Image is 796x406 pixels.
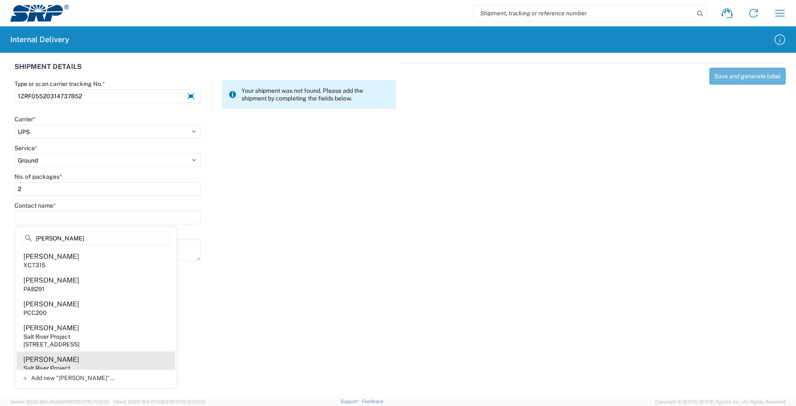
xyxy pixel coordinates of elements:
[10,5,69,22] img: srp
[474,5,694,21] input: Shipment, tracking or reference number
[23,300,79,309] div: [PERSON_NAME]
[23,323,79,333] div: [PERSON_NAME]
[23,309,47,317] div: PCC200
[23,285,45,293] div: PAB291
[23,364,70,372] div: Salt River Project
[362,399,384,404] a: Feedback
[10,34,69,45] h2: Internal Delivery
[242,87,389,102] span: Your shipment was not found. Please add the shipment by completing the fields below.
[23,261,45,269] div: XCT315
[14,144,37,152] label: Service
[23,333,70,340] div: Salt River Project
[341,399,362,404] a: Support
[23,340,80,348] div: [STREET_ADDRESS]
[23,276,79,285] div: [PERSON_NAME]
[23,252,79,261] div: [PERSON_NAME]
[171,399,205,404] span: [DATE] 10:20:09
[14,173,62,180] label: No. of packages
[23,355,79,364] div: [PERSON_NAME]
[14,115,36,123] label: Carrier
[14,63,396,80] div: SHIPMENT DETAILS
[77,399,109,404] span: [DATE] 11:12:30
[14,202,56,209] label: Contact name
[10,399,109,404] span: Server: 2025.18.0-d1e9a510831
[31,374,114,382] span: Add new "[PERSON_NAME]"...
[655,398,786,406] span: Copyright © [DATE]-[DATE] Agistix Inc., All Rights Reserved
[14,80,105,88] label: Type or scan carrier tracking No.
[113,399,205,404] span: Client: 2025.18.0-27d3021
